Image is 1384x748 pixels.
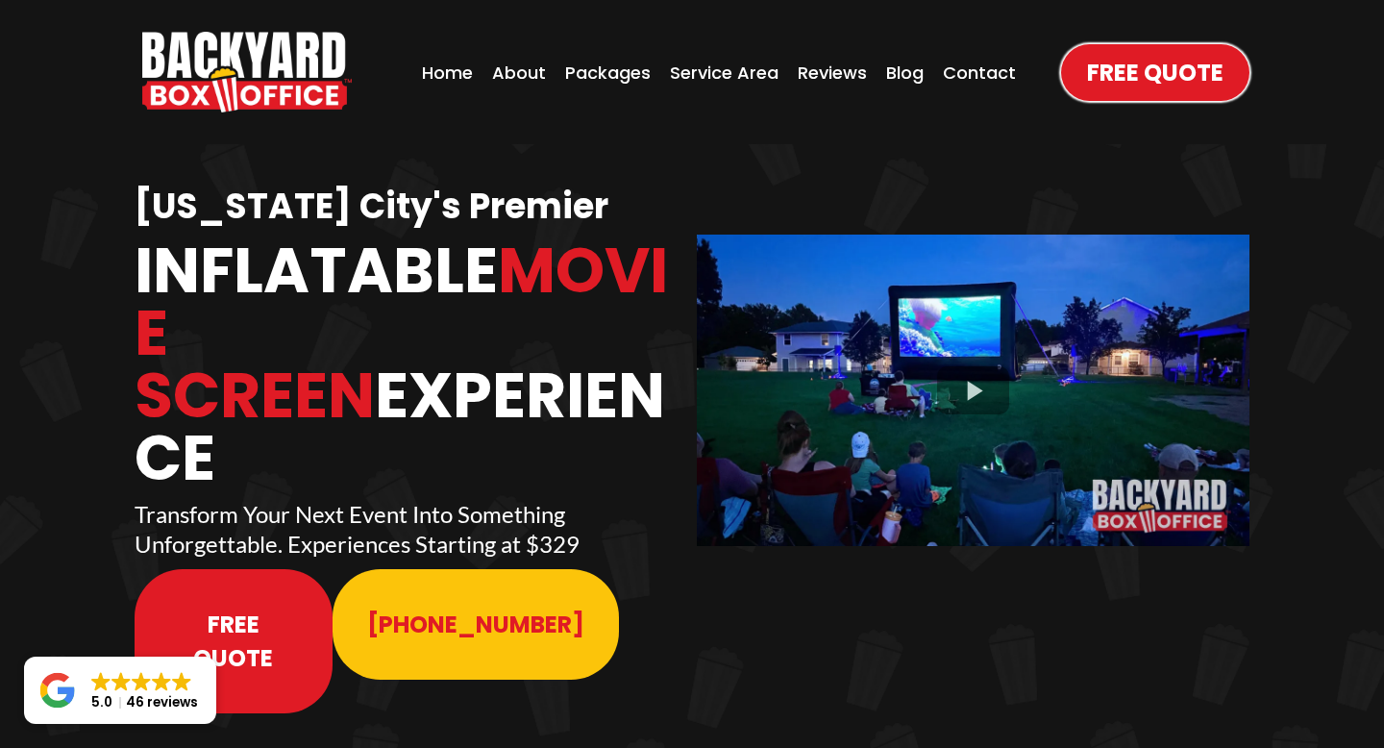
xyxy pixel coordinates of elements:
[135,569,333,713] a: Free Quote
[333,569,619,680] a: 913-214-1202
[135,185,687,230] h1: [US_STATE] City's Premier
[486,54,552,91] a: About
[169,608,298,675] span: Free Quote
[367,608,584,641] span: [PHONE_NUMBER]
[1061,44,1249,101] a: Free Quote
[135,239,687,489] h1: Inflatable Experience
[142,32,352,112] img: Backyard Box Office
[792,54,873,91] a: Reviews
[135,499,687,559] p: Transform Your Next Event Into Something Unforgettable. Experiences Starting at $329
[1087,56,1223,89] span: Free Quote
[142,32,352,112] a: https://www.backyardboxoffice.com
[416,54,479,91] a: Home
[664,54,784,91] a: Service Area
[880,54,929,91] a: Blog
[937,54,1022,91] a: Contact
[559,54,656,91] a: Packages
[135,227,668,439] span: Movie Screen
[24,657,216,724] a: Close GoogleGoogleGoogleGoogleGoogle 5.046 reviews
